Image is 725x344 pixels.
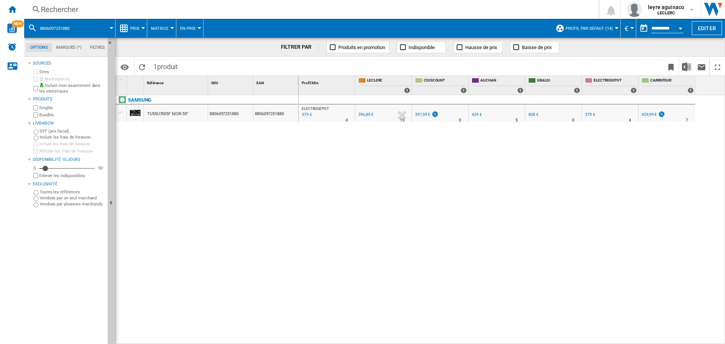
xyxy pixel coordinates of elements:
span: produit [157,63,178,71]
span: 8806097251880 [40,26,69,31]
md-slider: Disponibilité [39,165,95,172]
span: Prix [130,26,139,31]
div: Profil Min Sort None [300,76,355,88]
div: LECLERC 1 offers sold by LECLERC [357,76,412,95]
label: Inclure les frais de livraison [39,141,105,147]
div: FILTRER PAR [281,43,319,51]
div: 8806097251880 [28,19,111,38]
label: Inclure mon assortiment dans les statistiques [39,83,105,94]
div: Délai de livraison : 4 jours [346,117,348,124]
button: 8806097251880 [40,19,77,38]
button: Télécharger au format Excel [679,58,694,76]
div: Délai de livraison : 0 jour [459,117,461,124]
div: 379 € [585,112,595,117]
div: 0 [32,165,38,171]
span: Baisse de prix [522,45,552,50]
label: Vendues par un seul marchand [40,195,105,201]
div: TU55U7005F NOIR 55" [147,105,188,123]
span: Profil par défaut (14) [566,26,613,31]
span: AUCHAN [480,78,523,84]
input: Afficher les frais de livraison [33,149,38,154]
div: 396,85 € [357,111,373,119]
div: 90 [96,165,105,171]
span: ELECTRODEPOT [302,106,329,111]
input: OFF (prix facial) [34,130,39,134]
div: AUCHAN 1 offers sold by AUCHAN [470,76,525,95]
input: Vendues par un seul marchand [34,196,39,201]
div: Sort None [145,76,208,88]
button: md-calendar [636,21,651,36]
span: UBALDI [537,78,580,84]
button: Editer [692,21,722,35]
button: Indisponible [397,41,446,53]
span: EAN [256,81,264,85]
span: CARREFOUR [650,78,694,84]
div: 379 € [584,111,595,119]
input: Inclure les frais de livraison [34,136,39,140]
div: EAN Sort None [255,76,298,88]
label: Inclure les frais de livraison [40,134,105,140]
input: Singles [33,105,38,110]
b: LECLERC [657,11,675,15]
div: Référence Sort None [145,76,208,88]
img: wise-card.svg [7,23,17,33]
input: Toutes les références [34,190,39,195]
label: Enlever les indisponibles [39,173,105,179]
button: Créer un favoris [663,58,679,76]
input: Bundles [33,113,38,117]
div: Délai de livraison : 7 jours [686,117,688,124]
label: Bundles [39,112,105,118]
div: 1 offers sold by CDISCOUNT [461,88,467,93]
span: LECLERC [367,78,410,84]
input: Sites [33,69,38,74]
div: 1 offers sold by LECLERC [404,88,410,93]
div: UBALDI 1 offers sold by UBALDI [527,76,582,95]
div: Délai de livraison : 15 jours [400,117,404,124]
div: 1 offers sold by CARREFOUR [688,88,694,93]
label: Vendues par plusieurs marchands [40,201,105,207]
img: promotionV3.png [431,111,439,117]
label: Toutes les références [40,189,105,195]
span: Référence [147,81,164,85]
div: CDISCOUNT 1 offers sold by CDISCOUNT [413,76,468,95]
button: En Prix [180,19,199,38]
div: Prix [119,19,143,38]
img: alerts-logo.svg [8,42,17,51]
div: € [625,19,632,38]
div: Profil par défaut (14) [555,19,617,38]
img: excel-24x24.png [682,62,691,71]
div: Produits [33,96,105,102]
button: Plein écran [710,58,725,76]
div: ELECTRODEPOT 1 offers sold by ELECTRODEPOT [583,76,638,95]
div: Délai de livraison : 4 jours [629,117,631,124]
div: 408 € [528,112,538,117]
span: CDISCOUNT [424,78,467,84]
button: Masquer [108,38,117,51]
div: SKU Sort None [210,76,253,88]
input: Inclure les frais de livraison [33,142,38,147]
div: 1 offers sold by UBALDI [574,88,580,93]
button: Prix [130,19,143,38]
label: OFF (prix facial) [40,128,105,134]
div: Délai de livraison : 0 jour [572,117,574,124]
input: Afficher les frais de livraison [33,173,38,178]
button: Matrice [151,19,172,38]
span: Hausse de prix [465,45,497,50]
label: Sites [39,69,105,75]
div: CARREFOUR 1 offers sold by CARREFOUR [640,76,695,95]
div: Sources [33,60,105,66]
div: Exclusivité [33,181,105,187]
button: Open calendar [674,20,687,34]
button: Options [117,60,132,74]
span: 1 [150,58,182,74]
div: 397,59 € [414,111,439,119]
div: Rechercher [41,4,579,15]
img: mysite-bg-18x18.png [39,83,44,87]
div: Sort None [210,76,253,88]
div: Cliquez pour filtrer sur cette marque [128,96,151,105]
button: Recharger [134,58,150,76]
div: Sort None [128,76,143,88]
